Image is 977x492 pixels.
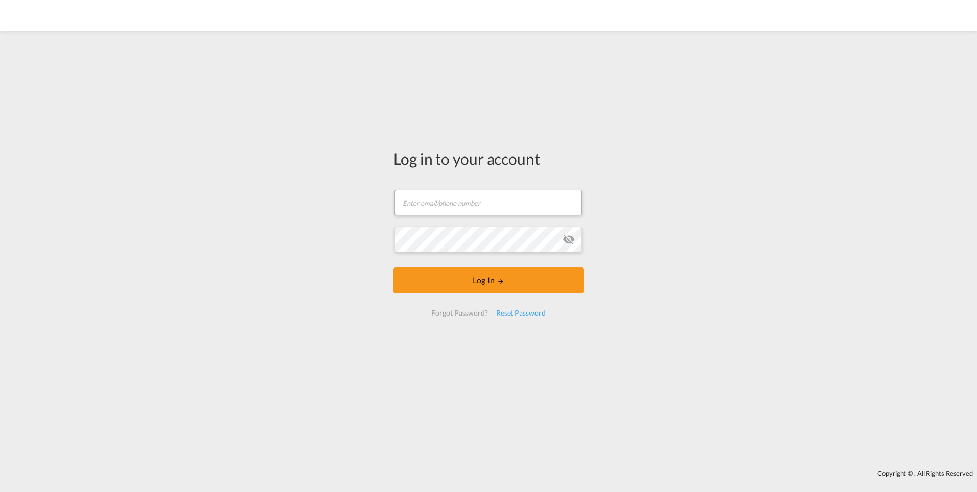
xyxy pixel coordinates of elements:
div: Forgot Password? [427,304,492,322]
input: Enter email/phone number [394,190,582,215]
div: Log in to your account [393,148,584,169]
button: LOGIN [393,267,584,293]
md-icon: icon-eye-off [563,233,575,245]
div: Reset Password [492,304,550,322]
